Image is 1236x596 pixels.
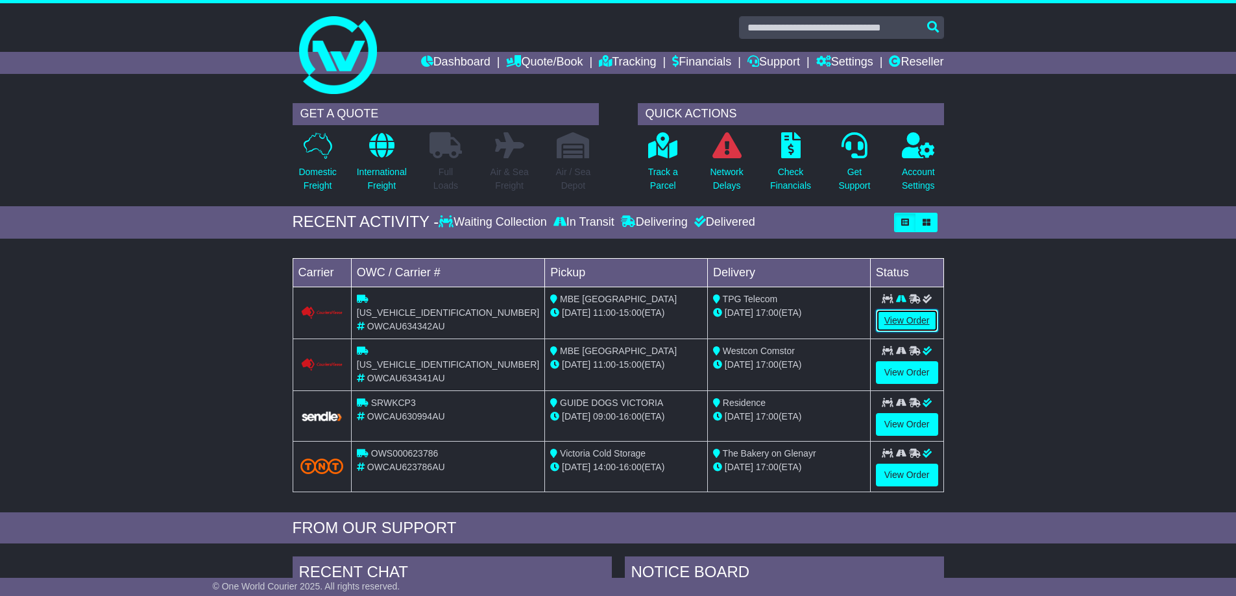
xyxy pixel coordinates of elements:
span: [DATE] [562,359,590,370]
a: Reseller [889,52,943,74]
span: SRWKCP3 [371,398,416,408]
span: Westcon Comstor [723,346,795,356]
div: - (ETA) [550,306,702,320]
span: 17:00 [756,411,779,422]
span: OWCAU630994AU [367,411,445,422]
span: [DATE] [562,411,590,422]
p: Check Financials [770,165,811,193]
td: OWC / Carrier # [351,258,544,287]
a: Tracking [599,52,656,74]
a: GetSupport [838,132,871,200]
span: 16:00 [619,411,642,422]
a: Track aParcel [648,132,679,200]
span: 15:00 [619,307,642,318]
p: Full Loads [430,165,462,193]
span: [US_VEHICLE_IDENTIFICATION_NUMBER] [357,359,539,370]
td: Status [870,258,943,287]
a: NetworkDelays [709,132,744,200]
span: 09:00 [593,411,616,422]
span: 17:00 [756,462,779,472]
div: RECENT CHAT [293,556,612,591]
span: 16:00 [619,462,642,472]
span: [DATE] [725,411,753,422]
span: 11:00 [593,359,616,370]
div: GET A QUOTE [293,103,599,125]
div: Waiting Collection [439,215,550,230]
div: QUICK ACTIONS [638,103,944,125]
span: TPG Telecom [723,294,778,304]
div: - (ETA) [550,358,702,372]
span: Victoria Cold Storage [560,448,646,459]
p: Get Support [838,165,870,193]
div: FROM OUR SUPPORT [293,519,944,538]
a: CheckFinancials [769,132,812,200]
span: [DATE] [725,307,753,318]
span: The Bakery on Glenayr [723,448,816,459]
a: View Order [876,309,938,332]
div: Delivering [618,215,691,230]
a: Support [747,52,800,74]
div: NOTICE BOARD [625,556,944,591]
span: 15:00 [619,359,642,370]
a: Dashboard [421,52,491,74]
p: International Freight [357,165,407,193]
td: Pickup [545,258,708,287]
p: Air & Sea Freight [491,165,529,193]
span: [DATE] [725,359,753,370]
div: In Transit [550,215,618,230]
span: [DATE] [562,307,590,318]
span: 17:00 [756,359,779,370]
span: OWCAU634341AU [367,373,445,383]
div: (ETA) [713,306,865,320]
td: Delivery [707,258,870,287]
a: DomesticFreight [298,132,337,200]
a: Settings [816,52,873,74]
img: GetCarrierServiceLogo [300,411,343,422]
img: Couriers_Please.png [300,358,343,372]
p: Track a Parcel [648,165,678,193]
img: TNT_Domestic.png [300,459,343,474]
a: View Order [876,464,938,486]
span: OWS000623786 [371,448,439,459]
span: 11:00 [593,307,616,318]
span: [DATE] [562,462,590,472]
span: MBE [GEOGRAPHIC_DATA] [560,294,677,304]
span: [US_VEHICLE_IDENTIFICATION_NUMBER] [357,307,539,318]
p: Network Delays [710,165,743,193]
a: View Order [876,413,938,436]
a: Quote/Book [506,52,583,74]
span: Residence [723,398,766,408]
p: Domestic Freight [298,165,336,193]
span: MBE [GEOGRAPHIC_DATA] [560,346,677,356]
span: OWCAU634342AU [367,321,445,331]
span: 14:00 [593,462,616,472]
div: Delivered [691,215,755,230]
a: InternationalFreight [356,132,407,200]
span: 17:00 [756,307,779,318]
div: RECENT ACTIVITY - [293,213,439,232]
div: - (ETA) [550,410,702,423]
div: (ETA) [713,410,865,423]
img: Couriers_Please.png [300,306,343,320]
a: View Order [876,361,938,384]
span: [DATE] [725,462,753,472]
p: Air / Sea Depot [556,165,591,193]
span: OWCAU623786AU [367,462,445,472]
a: Financials [672,52,731,74]
a: AccountSettings [901,132,936,200]
div: (ETA) [713,358,865,372]
div: (ETA) [713,460,865,474]
div: - (ETA) [550,460,702,474]
p: Account Settings [902,165,935,193]
span: GUIDE DOGS VICTORIA [560,398,663,408]
td: Carrier [293,258,351,287]
span: © One World Courier 2025. All rights reserved. [213,581,400,591]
